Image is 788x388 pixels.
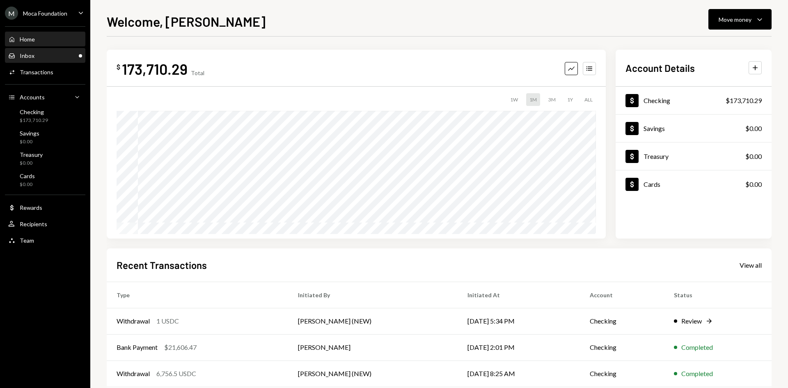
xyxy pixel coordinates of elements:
[719,15,751,24] div: Move money
[117,316,150,326] div: Withdrawal
[117,258,207,272] h2: Recent Transactions
[117,369,150,379] div: Withdrawal
[20,151,43,158] div: Treasury
[726,96,762,106] div: $173,710.29
[156,369,196,379] div: 6,756.5 USDC
[5,170,85,190] a: Cards$0.00
[580,282,664,308] th: Account
[156,316,179,326] div: 1 USDC
[625,61,695,75] h2: Account Details
[5,90,85,104] a: Accounts
[644,152,669,160] div: Treasury
[580,360,664,387] td: Checking
[580,334,664,360] td: Checking
[20,36,35,43] div: Home
[458,308,580,334] td: [DATE] 5:34 PM
[745,179,762,189] div: $0.00
[708,9,772,30] button: Move money
[681,342,713,352] div: Completed
[5,48,85,63] a: Inbox
[5,64,85,79] a: Transactions
[458,282,580,308] th: Initiated At
[458,334,580,360] td: [DATE] 2:01 PM
[664,282,772,308] th: Status
[616,142,772,170] a: Treasury$0.00
[681,316,702,326] div: Review
[681,369,713,379] div: Completed
[616,115,772,142] a: Savings$0.00
[164,342,197,352] div: $21,606.47
[20,172,35,179] div: Cards
[288,282,458,308] th: Initiated By
[23,10,67,17] div: Moca Foundation
[20,220,47,227] div: Recipients
[5,32,85,46] a: Home
[5,200,85,215] a: Rewards
[5,216,85,231] a: Recipients
[507,93,521,106] div: 1W
[20,237,34,244] div: Team
[107,13,266,30] h1: Welcome, [PERSON_NAME]
[458,360,580,387] td: [DATE] 8:25 AM
[20,138,39,145] div: $0.00
[5,7,18,20] div: M
[20,117,48,124] div: $173,710.29
[5,127,85,147] a: Savings$0.00
[580,308,664,334] td: Checking
[288,308,458,334] td: [PERSON_NAME] (NEW)
[5,233,85,248] a: Team
[20,160,43,167] div: $0.00
[20,130,39,137] div: Savings
[740,260,762,269] a: View all
[644,96,670,104] div: Checking
[20,204,42,211] div: Rewards
[745,152,762,161] div: $0.00
[20,52,34,59] div: Inbox
[117,63,120,71] div: $
[288,360,458,387] td: [PERSON_NAME] (NEW)
[122,60,188,78] div: 173,710.29
[644,180,660,188] div: Cards
[644,124,665,132] div: Savings
[191,69,204,76] div: Total
[581,93,596,106] div: ALL
[526,93,540,106] div: 1M
[564,93,576,106] div: 1Y
[616,87,772,114] a: Checking$173,710.29
[740,261,762,269] div: View all
[117,342,158,352] div: Bank Payment
[5,149,85,168] a: Treasury$0.00
[20,108,48,115] div: Checking
[545,93,559,106] div: 3M
[616,170,772,198] a: Cards$0.00
[288,334,458,360] td: [PERSON_NAME]
[20,69,53,76] div: Transactions
[20,181,35,188] div: $0.00
[107,282,288,308] th: Type
[745,124,762,133] div: $0.00
[5,106,85,126] a: Checking$173,710.29
[20,94,45,101] div: Accounts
